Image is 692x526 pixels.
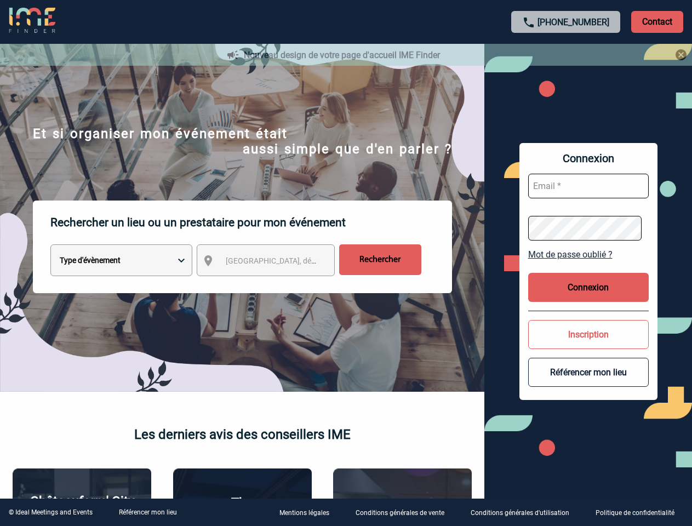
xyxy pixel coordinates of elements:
a: Conditions générales d'utilisation [462,507,587,518]
p: Conditions générales de vente [356,510,444,517]
a: Mentions légales [271,507,347,518]
a: Politique de confidentialité [587,507,692,518]
p: Mentions légales [279,510,329,517]
p: Conditions générales d'utilisation [471,510,569,517]
p: Politique de confidentialité [596,510,674,517]
a: Référencer mon lieu [119,508,177,516]
a: Conditions générales de vente [347,507,462,518]
div: © Ideal Meetings and Events [9,508,93,516]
